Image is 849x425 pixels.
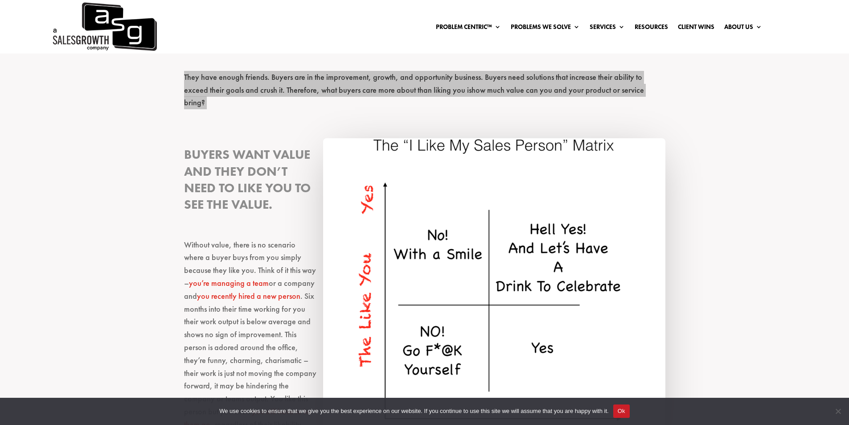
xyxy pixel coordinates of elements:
[833,407,842,416] span: No
[511,24,580,33] a: Problems We Solve
[678,24,714,33] a: Client Wins
[724,24,762,33] a: About Us
[590,24,625,33] a: Services
[613,404,630,418] button: Ok
[219,407,608,416] span: We use cookies to ensure that we give you the best experience on our website. If you continue to ...
[436,24,501,33] a: Problem Centric™
[189,278,269,288] a: you’re managing a team
[635,24,668,33] a: Resources
[184,146,665,218] h3: Buyers want value and they don’t need to like you to see the value.
[197,291,300,301] a: you recently hired a new person
[184,71,665,117] p: They have enough friends. Buyers are in the improvement, growth, and opportunity business. Buyers...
